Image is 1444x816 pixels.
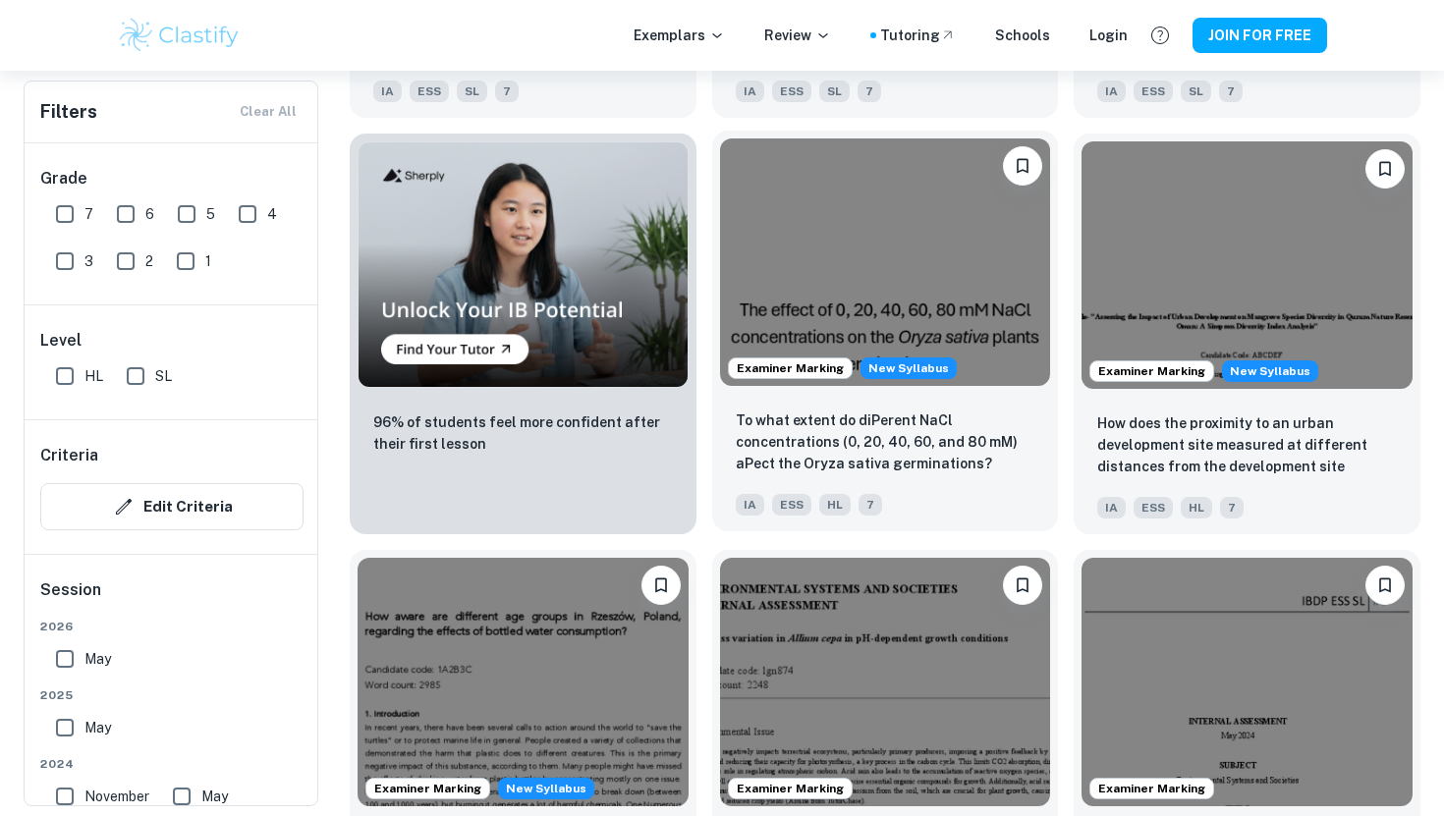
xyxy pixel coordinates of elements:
span: 7 [495,81,519,102]
span: 1 [205,250,211,272]
button: Please log in to bookmark exemplars [641,566,681,605]
img: Thumbnail [358,141,689,388]
span: 2 [145,250,153,272]
div: Starting from the May 2026 session, the ESS IA requirements have changed. We created this exempla... [861,357,957,379]
img: ESS IA example thumbnail: An Investigation of Singapore’s Proporti [1082,558,1413,805]
p: To what extent do diPerent NaCl concentrations (0, 20, 40, 60, and 80 mM) aPect the Oryza sativa ... [736,409,1035,474]
img: ESS IA example thumbnail: How does the decrease in pH (3.5,4,4.5,5 [720,558,1051,805]
img: ESS IA example thumbnail: How does the proximity to an urban devel [1082,141,1413,389]
span: Examiner Marking [729,359,852,377]
a: Examiner MarkingStarting from the May 2026 session, the ESS IA requirements have changed. We crea... [1074,134,1420,534]
a: Examiner MarkingStarting from the May 2026 session, the ESS IA requirements have changed. We crea... [712,134,1059,534]
a: Tutoring [880,25,956,46]
span: 2026 [40,618,304,635]
span: New Syllabus [498,778,594,799]
h6: Criteria [40,444,98,467]
span: ESS [1134,81,1173,102]
span: 7 [84,203,93,225]
h6: Grade [40,167,304,190]
span: November [84,786,149,807]
span: SL [457,81,487,102]
a: Login [1089,25,1128,46]
p: Review [764,25,831,46]
span: 4 [267,203,277,225]
span: HL [1181,497,1212,518]
span: 6 [145,203,154,225]
span: 2025 [40,686,304,704]
span: IA [1097,497,1126,518]
span: 7 [1219,81,1243,102]
button: Please log in to bookmark exemplars [1365,149,1405,189]
h6: Filters [40,98,97,126]
p: 96% of students feel more confident after their first lesson [373,411,673,455]
span: 5 [206,203,215,225]
span: 7 [1220,497,1244,518]
button: Please log in to bookmark exemplars [1365,566,1405,605]
p: How does the proximity to an urban development site measured at different distances from the deve... [1097,412,1397,479]
a: Thumbnail96% of students feel more confident after their first lesson [350,134,696,534]
span: SL [155,365,172,387]
button: Help and Feedback [1143,19,1177,52]
span: HL [84,365,103,387]
span: IA [736,494,764,516]
span: Examiner Marking [366,780,489,797]
p: Exemplars [634,25,725,46]
span: SL [1181,81,1211,102]
span: ESS [410,81,449,102]
span: Examiner Marking [1090,780,1213,797]
span: May [84,648,111,670]
span: ESS [772,494,811,516]
span: New Syllabus [861,357,957,379]
span: IA [736,81,764,102]
h6: Level [40,329,304,353]
span: Examiner Marking [1090,362,1213,380]
span: SL [819,81,850,102]
span: May [201,786,228,807]
img: ESS IA example thumbnail: How aware are different age groups in Rz [358,558,689,805]
span: New Syllabus [1222,360,1318,382]
img: Clastify logo [117,16,242,55]
div: Starting from the May 2026 session, the ESS IA requirements have changed. We created this exempla... [498,778,594,799]
span: IA [373,81,402,102]
span: ESS [1134,497,1173,518]
span: 3 [84,250,93,272]
span: Examiner Marking [729,780,852,797]
span: ESS [772,81,811,102]
span: 7 [859,494,882,516]
img: ESS IA example thumbnail: To what extent do diPerent NaCl concentr [720,138,1051,386]
a: Schools [995,25,1050,46]
button: Please log in to bookmark exemplars [1003,566,1042,605]
span: 7 [858,81,881,102]
button: Edit Criteria [40,483,304,530]
button: JOIN FOR FREE [1193,18,1327,53]
div: Starting from the May 2026 session, the ESS IA requirements have changed. We created this exempla... [1222,360,1318,382]
h6: Session [40,578,304,618]
span: IA [1097,81,1126,102]
span: 2024 [40,755,304,773]
span: HL [819,494,851,516]
span: May [84,717,111,738]
button: Please log in to bookmark exemplars [1003,146,1042,186]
